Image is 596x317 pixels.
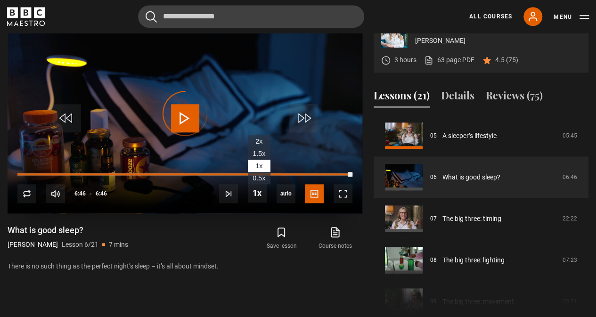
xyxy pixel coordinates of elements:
[17,173,352,175] div: Progress Bar
[90,190,92,197] span: -
[277,184,295,203] span: auto
[253,174,265,182] span: 0.5x
[96,185,107,202] span: 6:46
[442,172,500,182] a: What is good sleep?
[255,138,262,145] span: 2x
[424,55,474,65] a: 63 page PDF
[254,225,308,252] button: Save lesson
[8,14,362,213] video-js: Video Player
[334,184,352,203] button: Fullscreen
[219,184,238,203] button: Next Lesson
[374,88,430,107] button: Lessons (21)
[109,240,128,250] p: 7 mins
[495,55,518,65] p: 4.5 (75)
[305,184,324,203] button: Captions
[8,240,58,250] p: [PERSON_NAME]
[394,55,416,65] p: 3 hours
[442,214,501,224] a: The big three: timing
[146,11,157,23] button: Submit the search query
[8,225,128,236] h1: What is good sleep?
[415,36,581,46] p: [PERSON_NAME]
[469,12,512,21] a: All Courses
[62,240,98,250] p: Lesson 6/21
[255,162,262,170] span: 1x
[138,5,364,28] input: Search
[253,150,265,157] span: 1.5x
[441,88,474,107] button: Details
[442,131,497,141] a: A sleeper’s lifestyle
[442,255,505,265] a: The big three: lighting
[74,185,86,202] span: 6:46
[554,12,589,22] button: Toggle navigation
[248,184,267,203] button: Playback Rate
[8,261,362,271] p: There is no such thing as the perfect night’s sleep – it’s all about mindset.
[486,88,543,107] button: Reviews (75)
[277,184,295,203] div: Current quality: 1080p
[46,184,65,203] button: Mute
[309,225,362,252] a: Course notes
[17,184,36,203] button: Replay
[7,7,45,26] svg: BBC Maestro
